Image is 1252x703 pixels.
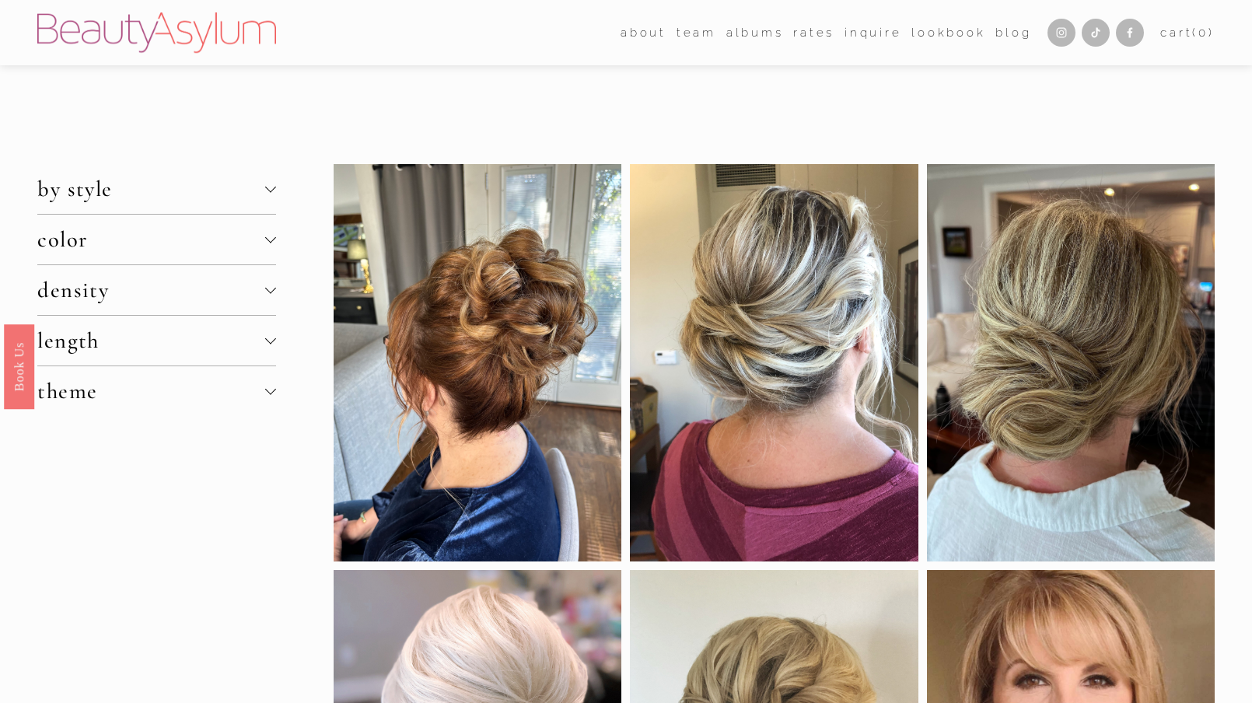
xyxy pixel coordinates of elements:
button: density [37,265,276,315]
a: albums [726,21,784,44]
a: Blog [995,21,1031,44]
span: length [37,327,265,354]
a: Rates [793,21,834,44]
span: theme [37,378,265,404]
span: about [621,23,666,44]
a: folder dropdown [621,21,666,44]
button: theme [37,366,276,416]
a: Inquire [845,21,901,44]
span: team [677,23,716,44]
a: Lookbook [911,21,985,44]
span: by style [37,176,265,202]
button: color [37,215,276,264]
img: Beauty Asylum | Bridal Hair &amp; Makeup Charlotte &amp; Atlanta [37,12,276,53]
a: TikTok [1082,19,1110,47]
span: color [37,226,265,253]
span: 0 [1198,26,1208,40]
a: folder dropdown [677,21,716,44]
button: length [37,316,276,365]
span: density [37,277,265,303]
span: ( ) [1192,26,1214,40]
a: Book Us [4,324,34,409]
button: by style [37,164,276,214]
a: 0 items in cart [1160,23,1214,44]
a: Instagram [1047,19,1075,47]
a: Facebook [1116,19,1144,47]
